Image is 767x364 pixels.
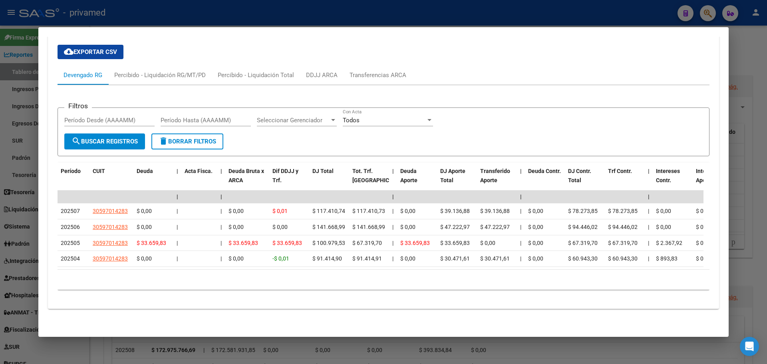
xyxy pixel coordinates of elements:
[151,133,223,149] button: Borrar Filtros
[137,208,152,214] span: $ 0,00
[61,240,80,246] span: 202505
[392,193,394,200] span: |
[58,45,123,59] button: Exportar CSV
[656,255,678,262] span: $ 893,83
[93,224,128,230] span: 30597014283
[696,240,711,246] span: $ 0,00
[159,136,168,146] mat-icon: delete
[520,255,521,262] span: |
[61,168,81,174] span: Período
[133,163,173,198] datatable-header-cell: Deuda
[608,224,638,230] span: $ 94.446,02
[696,168,720,183] span: Intereses Aporte
[225,163,269,198] datatable-header-cell: Deuda Bruta x ARCA
[568,240,598,246] span: $ 67.319,70
[696,255,711,262] span: $ 0,00
[312,208,345,214] span: $ 117.410,74
[440,208,470,214] span: $ 39.136,88
[480,224,510,230] span: $ 47.222,97
[656,240,682,246] span: $ 2.367,92
[528,224,543,230] span: $ 0,00
[352,168,407,183] span: Tot. Trf. [GEOGRAPHIC_DATA]
[389,163,397,198] datatable-header-cell: |
[648,224,649,230] span: |
[93,240,128,246] span: 30597014283
[93,168,105,174] span: CUIT
[309,163,349,198] datatable-header-cell: DJ Total
[177,255,178,262] span: |
[350,71,406,80] div: Transferencias ARCA
[64,133,145,149] button: Buscar Registros
[61,224,80,230] span: 202506
[177,208,178,214] span: |
[137,224,152,230] span: $ 0,00
[229,168,264,183] span: Deuda Bruta x ARCA
[221,224,222,230] span: |
[229,208,244,214] span: $ 0,00
[605,163,645,198] datatable-header-cell: Trf Contr.
[696,208,711,214] span: $ 0,00
[696,224,711,230] span: $ 0,00
[229,240,258,246] span: $ 33.659,83
[648,193,650,200] span: |
[181,163,217,198] datatable-header-cell: Acta Fisca.
[568,208,598,214] span: $ 78.273,85
[137,168,153,174] span: Deuda
[397,163,437,198] datatable-header-cell: Deuda Aporte
[173,163,181,198] datatable-header-cell: |
[648,208,649,214] span: |
[440,255,470,262] span: $ 30.471,61
[218,71,294,80] div: Percibido - Liquidación Total
[221,255,222,262] span: |
[392,255,393,262] span: |
[343,117,360,124] span: Todos
[400,255,415,262] span: $ 0,00
[528,208,543,214] span: $ 0,00
[525,163,565,198] datatable-header-cell: Deuda Contr.
[64,71,102,80] div: Devengado RG
[645,163,653,198] datatable-header-cell: |
[64,48,117,56] span: Exportar CSV
[656,168,680,183] span: Intereses Contr.
[177,193,178,200] span: |
[137,255,152,262] span: $ 0,00
[740,337,759,356] div: Open Intercom Messenger
[257,117,330,124] span: Seleccionar Gerenciador
[528,255,543,262] span: $ 0,00
[608,168,632,174] span: Trf Contr.
[517,163,525,198] datatable-header-cell: |
[693,163,733,198] datatable-header-cell: Intereses Aporte
[653,163,693,198] datatable-header-cell: Intereses Contr.
[656,208,671,214] span: $ 0,00
[400,240,430,246] span: $ 33.659,83
[72,138,138,145] span: Buscar Registros
[272,208,288,214] span: $ 0,01
[437,163,477,198] datatable-header-cell: DJ Aporte Total
[64,101,92,110] h3: Filtros
[520,224,521,230] span: |
[440,240,470,246] span: $ 33.659,83
[272,168,298,183] span: Dif DDJJ y Trf.
[93,255,128,262] span: 30597014283
[648,168,650,174] span: |
[608,255,638,262] span: $ 60.943,30
[221,208,222,214] span: |
[221,193,222,200] span: |
[217,163,225,198] datatable-header-cell: |
[352,255,382,262] span: $ 91.414,91
[306,71,338,80] div: DDJJ ARCA
[520,168,522,174] span: |
[72,136,81,146] mat-icon: search
[477,163,517,198] datatable-header-cell: Transferido Aporte
[400,208,415,214] span: $ 0,00
[520,208,521,214] span: |
[608,240,638,246] span: $ 67.319,70
[48,26,719,309] div: Aportes y Contribuciones del Afiliado: 20319909649
[480,168,510,183] span: Transferido Aporte
[221,168,222,174] span: |
[480,240,495,246] span: $ 0,00
[229,255,244,262] span: $ 0,00
[312,168,334,174] span: DJ Total
[568,168,591,183] span: DJ Contr. Total
[480,208,510,214] span: $ 39.136,88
